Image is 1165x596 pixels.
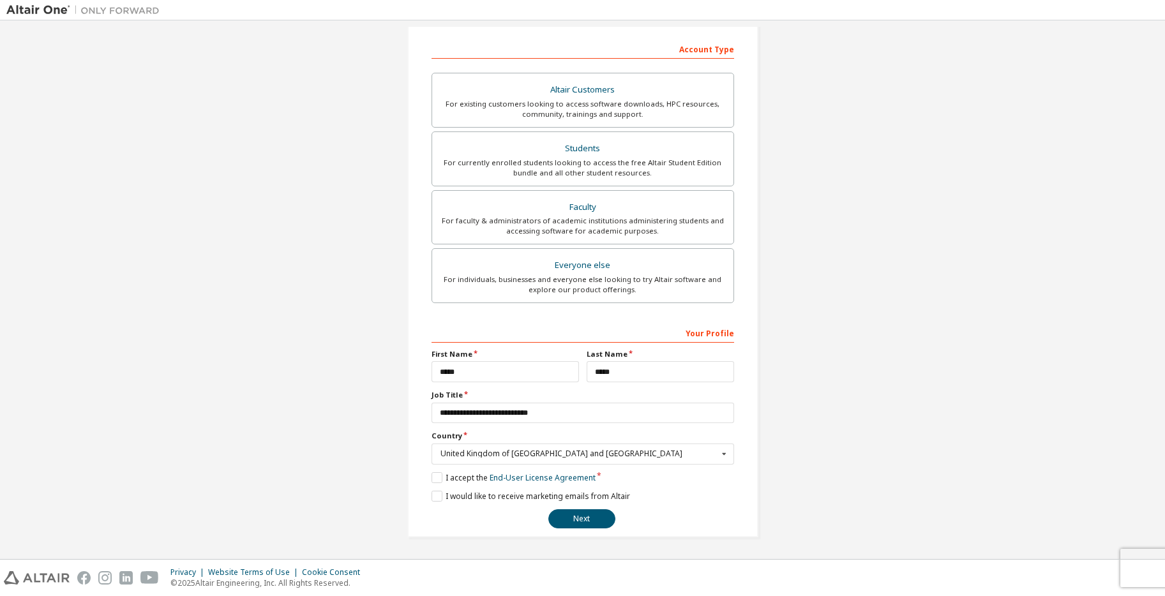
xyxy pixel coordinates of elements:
[548,509,615,528] button: Next
[440,99,726,119] div: For existing customers looking to access software downloads, HPC resources, community, trainings ...
[432,349,579,359] label: First Name
[6,4,166,17] img: Altair One
[440,81,726,99] div: Altair Customers
[440,158,726,178] div: For currently enrolled students looking to access the free Altair Student Edition bundle and all ...
[440,274,726,295] div: For individuals, businesses and everyone else looking to try Altair software and explore our prod...
[4,571,70,585] img: altair_logo.svg
[140,571,159,585] img: youtube.svg
[77,571,91,585] img: facebook.svg
[98,571,112,585] img: instagram.svg
[440,257,726,274] div: Everyone else
[440,198,726,216] div: Faculty
[440,216,726,236] div: For faculty & administrators of academic institutions administering students and accessing softwa...
[302,567,368,577] div: Cookie Consent
[170,567,208,577] div: Privacy
[432,38,734,59] div: Account Type
[432,472,596,483] label: I accept the
[208,567,302,577] div: Website Terms of Use
[170,577,368,588] p: © 2025 Altair Engineering, Inc. All Rights Reserved.
[119,571,133,585] img: linkedin.svg
[587,349,734,359] label: Last Name
[440,140,726,158] div: Students
[440,450,718,458] div: United Kingdom of [GEOGRAPHIC_DATA] and [GEOGRAPHIC_DATA]
[432,322,734,343] div: Your Profile
[432,431,734,441] label: Country
[432,491,630,502] label: I would like to receive marketing emails from Altair
[432,390,734,400] label: Job Title
[490,472,596,483] a: End-User License Agreement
